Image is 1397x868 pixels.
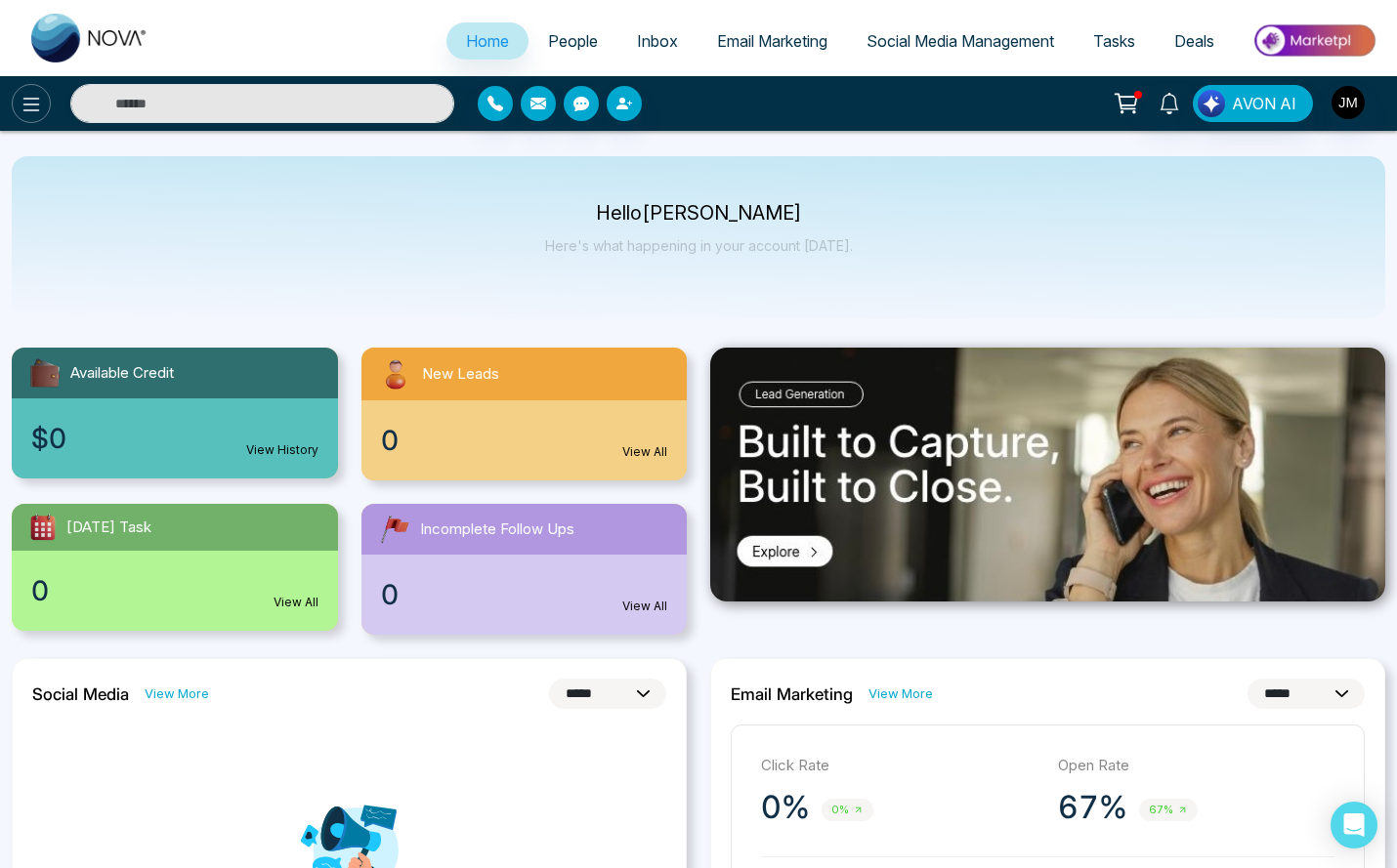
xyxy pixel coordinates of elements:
span: Incomplete Follow Ups [420,518,574,541]
h2: Email Marketing [731,684,853,704]
span: Available Credit [70,362,174,385]
a: Email Marketing [698,22,847,60]
span: 0 [31,570,49,611]
span: Tasks [1093,31,1135,51]
img: todayTask.svg [27,512,59,543]
span: 0% [822,799,873,821]
span: 0 [381,574,399,615]
a: Inbox [617,22,698,60]
img: followUps.svg [377,512,412,547]
span: [DATE] Task [66,517,151,539]
a: Incomplete Follow Ups0View All [350,504,699,635]
a: New Leads0View All [350,348,699,480]
p: 67% [1058,788,1127,827]
span: New Leads [422,363,499,386]
a: People [529,22,617,60]
span: Deals [1174,31,1214,51]
span: People [548,31,598,51]
a: Tasks [1074,22,1155,60]
span: AVON AI [1232,92,1296,115]
img: availableCredit.svg [27,355,63,391]
p: 0% [761,788,810,827]
span: Social Media Management [867,31,1054,51]
img: Lead Flow [1198,90,1225,117]
img: . [710,348,1385,601]
p: Open Rate [1058,755,1335,777]
a: View All [274,594,318,611]
span: Home [466,31,509,51]
span: 67% [1139,799,1198,821]
div: Open Intercom Messenger [1331,802,1377,848]
span: 0 [381,420,399,461]
img: Nova CRM Logo [31,14,148,62]
span: Inbox [637,31,678,51]
h2: Social Media [32,684,129,704]
p: Click Rate [761,755,1038,777]
a: Home [446,22,529,60]
p: Hello [PERSON_NAME] [545,205,853,222]
span: $0 [31,418,66,459]
button: AVON AI [1193,85,1313,122]
p: Here's what happening in your account [DATE]. [545,237,853,254]
img: newLeads.svg [377,355,414,393]
a: View More [145,684,209,703]
span: Email Marketing [717,31,827,51]
a: Social Media Management [847,22,1074,60]
a: Deals [1155,22,1234,60]
a: View History [246,441,318,459]
img: User Avatar [1332,86,1365,119]
a: View All [622,443,667,461]
img: Market-place.gif [1244,19,1385,62]
a: View More [868,684,933,703]
a: View All [622,598,667,615]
